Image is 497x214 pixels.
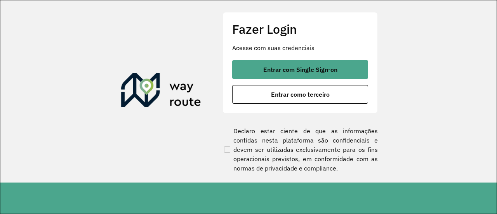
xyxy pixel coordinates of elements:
button: button [232,85,368,104]
label: Declaro estar ciente de que as informações contidas nesta plataforma são confidenciais e devem se... [222,126,378,173]
h2: Fazer Login [232,22,368,37]
button: button [232,60,368,79]
img: Roteirizador AmbevTech [121,73,201,110]
p: Acesse com suas credenciais [232,43,368,52]
span: Entrar como terceiro [271,91,330,97]
span: Entrar com Single Sign-on [263,66,337,73]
